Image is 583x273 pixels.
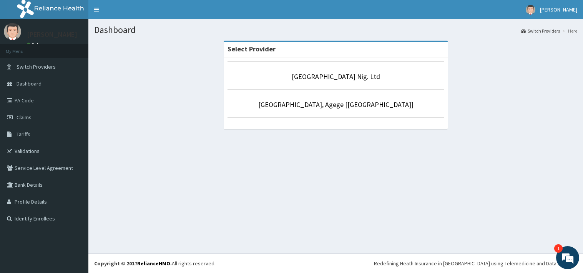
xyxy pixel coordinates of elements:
a: RelianceHMO [137,260,170,267]
span: Switch Providers [17,63,56,70]
img: User Image [526,5,535,15]
div: Redefining Heath Insurance in [GEOGRAPHIC_DATA] using Telemedicine and Data Science! [374,260,577,267]
li: Here [561,28,577,34]
span: [PERSON_NAME] [540,6,577,13]
h1: Dashboard [94,25,577,35]
a: Switch Providers [521,28,560,34]
a: [GEOGRAPHIC_DATA], Agege [[GEOGRAPHIC_DATA]] [258,100,414,109]
img: User Image [4,23,21,40]
footer: All rights reserved. [88,253,583,273]
span: Tariffs [17,131,30,138]
strong: Copyright © 2017 . [94,260,172,267]
strong: Select Provider [228,44,276,53]
a: [GEOGRAPHIC_DATA] Nig. Ltd [292,72,380,81]
span: Dashboard [17,80,42,87]
p: [PERSON_NAME] [27,31,77,38]
span: Claims [17,114,32,121]
em: 1 [554,244,563,253]
a: Online [27,42,45,47]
